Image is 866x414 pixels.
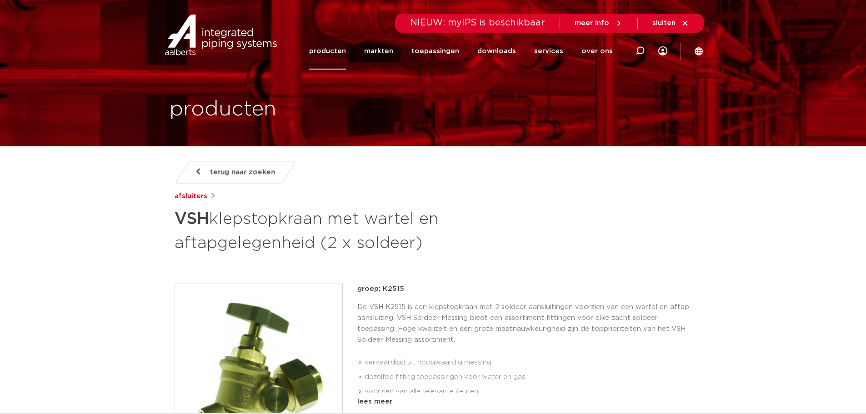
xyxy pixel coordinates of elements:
[175,211,209,227] strong: VSH
[357,396,692,407] div: lees meer
[175,205,516,254] h1: klepstopkraan met wartel en aftapgelegenheid (2 x soldeer)
[170,95,276,124] h1: producten
[410,18,545,27] span: NIEUW: myIPS is beschikbaar
[365,384,692,399] li: voorzien van alle relevante keuren
[365,355,692,370] li: vervaardigd uit hoogwaardig messing
[581,33,613,70] a: over ons
[365,370,692,384] li: dezelfde fitting toepassingen voor water en gas
[534,33,563,70] a: services
[575,20,609,26] span: meer info
[357,302,692,345] p: De VSH K2515 is een klepstopkraan met 2 soldeer aansluitingen voorzien van een wartel en aftap aa...
[575,19,623,27] a: meer info
[477,33,516,70] a: downloads
[309,33,346,70] a: producten
[210,165,275,180] span: terug naar zoeken
[357,284,692,294] p: groep: K2515
[174,161,296,184] a: terug naar zoeken
[411,33,459,70] a: toepassingen
[652,20,676,26] span: sluiten
[175,191,207,202] a: afsluiters
[309,33,613,70] nav: Menu
[658,33,667,70] div: my IPS
[652,19,689,27] a: sluiten
[364,33,393,70] a: markten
